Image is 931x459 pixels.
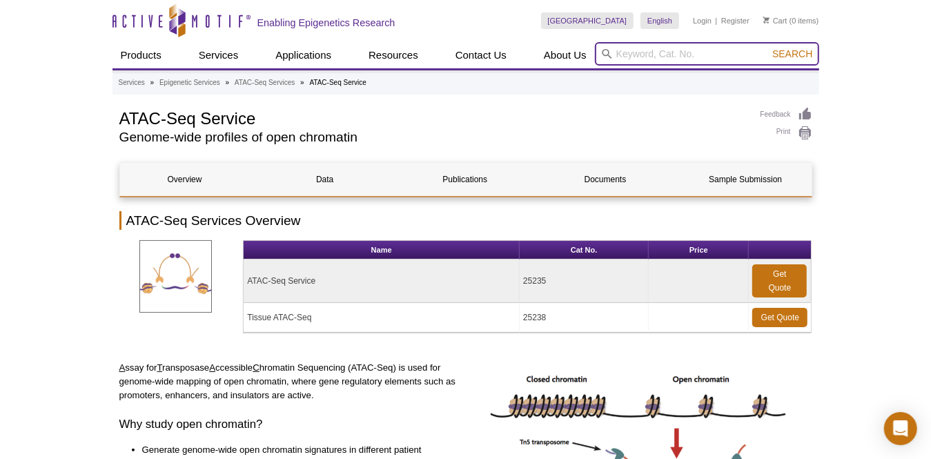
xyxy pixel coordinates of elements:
[541,12,634,29] a: [GEOGRAPHIC_DATA]
[520,260,649,303] td: 25235
[649,241,749,260] th: Price
[772,48,812,59] span: Search
[112,42,170,68] a: Products
[190,42,247,68] a: Services
[520,303,649,333] td: 25238
[119,416,461,433] h3: Why study open chromatin?
[310,79,366,86] li: ATAC-Seq Service
[640,12,679,29] a: English
[721,16,749,26] a: Register
[360,42,427,68] a: Resources
[244,241,520,260] th: Name
[693,16,712,26] a: Login
[119,77,145,89] a: Services
[244,260,520,303] td: ATAC-Seq Service
[763,16,787,26] a: Cart
[253,362,259,373] u: C
[257,17,395,29] h2: Enabling Epigenetics Research
[536,42,595,68] a: About Us
[520,241,649,260] th: Cat No.
[716,12,718,29] li: |
[752,308,807,327] a: Get Quote
[260,163,390,196] a: Data
[300,79,304,86] li: »
[761,107,812,122] a: Feedback
[768,48,816,60] button: Search
[120,163,250,196] a: Overview
[761,126,812,141] a: Print
[150,79,155,86] li: »
[119,131,747,144] h2: Genome-wide profiles of open chromatin
[119,107,747,128] h1: ATAC-Seq Service
[119,361,461,402] p: ssay for ransposase ccessible hromatin Sequencing (ATAC-Seq) is used for genome-wide mapping of o...
[680,163,810,196] a: Sample Submission
[235,77,295,89] a: ATAC-Seq Services
[752,264,807,297] a: Get Quote
[447,42,515,68] a: Contact Us
[139,240,212,313] img: ATAC-SeqServices
[540,163,670,196] a: Documents
[159,77,220,89] a: Epigenetic Services
[763,17,770,23] img: Your Cart
[267,42,340,68] a: Applications
[209,362,215,373] u: A
[226,79,230,86] li: »
[119,362,126,373] u: A
[119,211,812,230] h2: ATAC-Seq Services Overview
[157,362,162,373] u: T
[884,412,917,445] div: Open Intercom Messenger
[763,12,819,29] li: (0 items)
[244,303,520,333] td: Tissue ATAC-Seq
[400,163,530,196] a: Publications
[595,42,819,66] input: Keyword, Cat. No.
